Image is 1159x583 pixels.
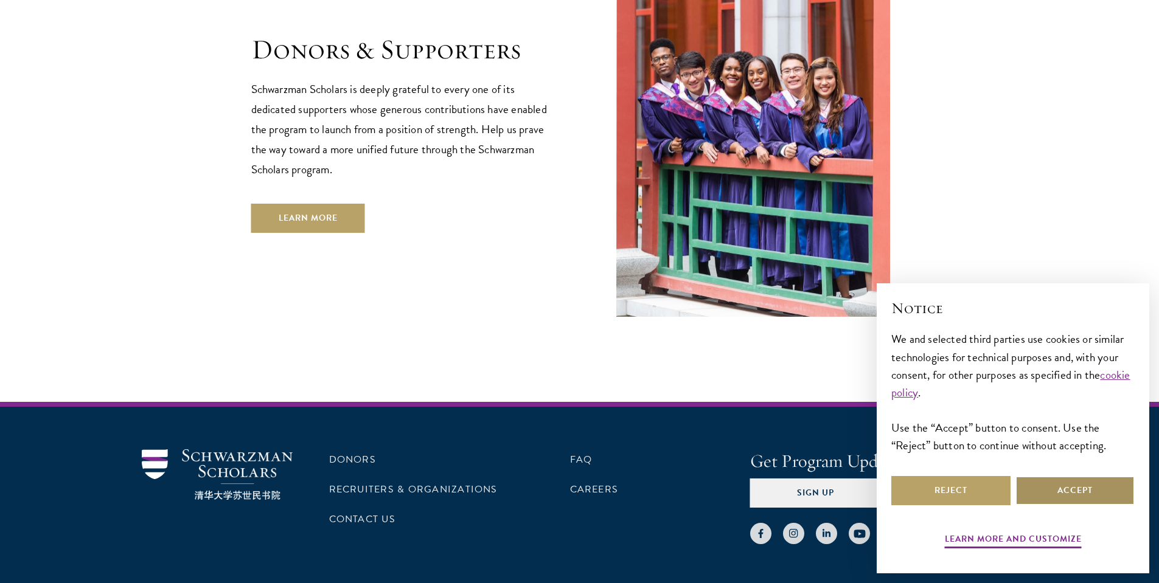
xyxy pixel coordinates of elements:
a: Contact Us [329,512,395,526]
div: We and selected third parties use cookies or similar technologies for technical purposes and, wit... [891,330,1135,454]
a: Learn More [251,204,365,233]
p: Schwarzman Scholars is deeply grateful to every one of its dedicated supporters whose generous co... [251,79,555,179]
img: Schwarzman Scholars [142,449,293,500]
h4: Get Program Updates [750,449,1018,474]
button: Accept [1015,476,1135,505]
a: cookie policy [891,366,1130,401]
a: Recruiters & Organizations [329,482,498,497]
a: Donors [329,452,376,467]
a: FAQ [570,452,593,467]
button: Reject [891,476,1011,505]
a: Careers [570,482,619,497]
h2: Notice [891,298,1135,319]
h1: Donors & Supporters [251,33,555,67]
button: Learn more and customize [945,531,1082,550]
button: Sign Up [750,478,881,508]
